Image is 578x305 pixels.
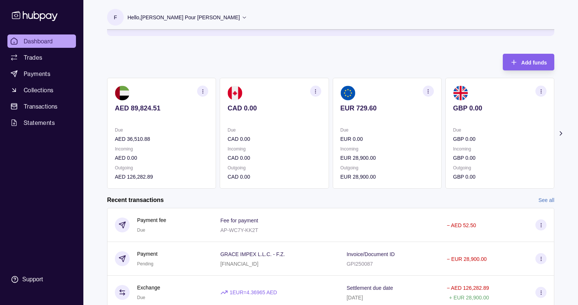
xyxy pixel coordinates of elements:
p: + EUR 28,900.00 [449,295,489,301]
a: See all [538,196,554,204]
p: Outgoing [341,164,434,172]
img: gb [453,86,468,100]
a: Collections [7,83,76,97]
p: GBP 0.00 [453,154,547,162]
p: Due [227,126,321,134]
p: GBP 0.00 [453,135,547,143]
p: − AED 52.50 [447,222,476,228]
a: Trades [7,51,76,64]
img: ae [115,86,130,100]
p: F [114,13,117,21]
p: CAD 0.00 [227,154,321,162]
p: CAD 0.00 [227,135,321,143]
p: EUR 28,900.00 [341,154,434,162]
p: Outgoing [453,164,547,172]
p: Invoice/Document ID [346,251,395,257]
p: AED 0.00 [115,154,208,162]
p: Due [341,126,434,134]
p: AED 89,824.51 [115,104,208,112]
p: Fee for payment [220,218,258,223]
p: GPI250087 [346,261,373,267]
img: eu [341,86,355,100]
span: Due [137,295,145,300]
p: Due [115,126,208,134]
p: 1 EUR = 4.36965 AED [230,288,277,296]
p: Incoming [115,145,208,153]
span: Statements [24,118,55,127]
p: GBP 0.00 [453,104,547,112]
p: Outgoing [115,164,208,172]
p: [DATE] [346,295,363,301]
button: Add funds [503,54,554,70]
h2: Recent transactions [107,196,164,204]
a: Statements [7,116,76,129]
p: AED 126,282.89 [115,173,208,181]
a: Support [7,272,76,287]
span: Transactions [24,102,58,111]
a: Payments [7,67,76,80]
p: Payment [137,250,157,258]
p: Exchange [137,284,160,292]
img: ca [227,86,242,100]
div: Support [22,275,43,284]
p: Incoming [453,145,547,153]
p: CAD 0.00 [227,104,321,112]
p: − AED 126,282.89 [447,285,489,291]
span: Collections [24,86,53,95]
p: Outgoing [227,164,321,172]
a: Transactions [7,100,76,113]
p: Incoming [341,145,434,153]
p: GRACE IMPEX L.L.C. - F.Z. [220,251,285,257]
p: GBP 0.00 [453,173,547,181]
p: EUR 729.60 [341,104,434,112]
span: Due [137,228,145,233]
p: CAD 0.00 [227,173,321,181]
p: AED 36,510.88 [115,135,208,143]
a: Dashboard [7,34,76,48]
span: Pending [137,261,153,266]
span: Payments [24,69,50,78]
span: Trades [24,53,42,62]
p: Payment fee [137,216,166,224]
p: AP-WC7Y-KK2T [220,227,258,233]
p: [FINANCIAL_ID] [220,261,259,267]
p: Due [453,126,547,134]
span: Dashboard [24,37,53,46]
p: Incoming [227,145,321,153]
p: − EUR 28,900.00 [447,256,487,262]
p: EUR 28,900.00 [341,173,434,181]
p: EUR 0.00 [341,135,434,143]
span: Add funds [521,60,547,66]
p: Settlement due date [346,285,393,291]
p: Hello, [PERSON_NAME] Pour [PERSON_NAME] [127,13,240,21]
